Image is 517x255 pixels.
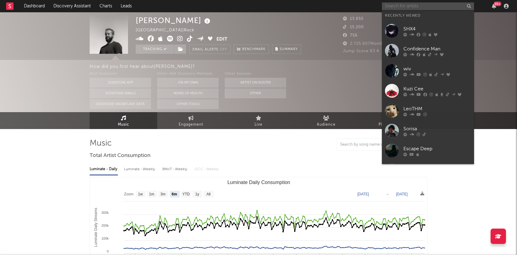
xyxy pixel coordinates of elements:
[216,36,227,43] button: Edit
[396,192,408,196] text: [DATE]
[403,125,471,132] div: Sorisa
[343,17,363,21] span: 13.855
[403,25,471,33] div: SHX4
[403,105,471,112] div: LeoTHM
[101,224,109,227] text: 200k
[101,211,109,214] text: 300k
[382,141,474,161] a: Escape Deep
[94,208,98,247] text: Luminate Daily Streams
[157,70,219,78] div: Other A&R Discovery Methods
[292,112,360,129] a: Audience
[382,21,474,41] a: SHX4
[382,61,474,81] a: wiv
[157,99,219,109] button: Other Tools
[195,192,199,196] text: 1y
[382,121,474,141] a: Sorisa
[189,45,231,54] button: Email AlertsOff
[136,45,174,54] button: Tracking
[386,192,389,196] text: →
[90,152,150,159] span: Total Artist Consumption
[118,121,129,128] span: Music
[317,121,336,128] span: Audience
[280,48,298,51] span: Summary
[107,249,109,253] text: 0
[360,112,427,129] a: Playlists/Charts
[90,164,118,175] div: Luminate - Daily
[157,78,219,88] button: On My Own
[220,48,227,51] em: Off
[403,145,471,152] div: Escape Deep
[357,192,369,196] text: [DATE]
[90,63,517,70] div: How did you first hear about [PERSON_NAME] ?
[343,25,364,29] span: 15.200
[136,27,201,34] div: [GEOGRAPHIC_DATA] | Rock
[492,4,496,9] button: 99+
[90,99,151,109] button: Sodatone Snowflake Data
[403,65,471,73] div: wiv
[242,46,266,53] span: Benchmark
[385,12,471,19] div: Recently Viewed
[162,164,189,175] div: BMAT - Weekly
[157,112,225,129] a: Engagement
[124,164,156,175] div: Luminate - Weekly
[101,237,109,240] text: 100k
[90,70,151,78] div: With Sodatone
[138,192,143,196] text: 1w
[90,112,157,129] a: Music
[225,78,286,88] button: Artist on Roster
[382,81,474,101] a: Kuzi Cee
[403,85,471,92] div: Kuzi Cee
[382,2,474,10] input: Search for artists
[272,45,301,54] button: Summary
[379,121,409,128] span: Playlists/Charts
[382,101,474,121] a: LeoTHM
[382,161,474,181] a: Jakkals Vibes
[157,88,219,98] button: Word Of Mouth
[343,49,379,53] span: Jump Score: 83.4
[182,192,190,196] text: YTD
[227,180,290,185] text: Luminate Daily Consumption
[149,192,154,196] text: 1m
[403,45,471,53] div: Confidence Man
[225,88,286,98] button: Other
[90,88,151,98] button: Sodatone Emails
[382,41,474,61] a: Confidence Man
[172,192,177,196] text: 6m
[494,2,501,6] div: 99 +
[337,142,402,147] input: Search by song name or URL
[225,112,292,129] a: Live
[343,33,358,37] span: 756
[90,78,151,88] button: Sodatone App
[255,121,262,128] span: Live
[136,15,212,25] div: [PERSON_NAME]
[179,121,203,128] span: Engagement
[234,45,269,54] a: Benchmark
[206,192,210,196] text: All
[161,192,166,196] text: 3m
[124,192,134,196] text: Zoom
[343,42,408,46] span: 2.725.907 Monthly Listeners
[225,70,286,78] div: Other Sources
